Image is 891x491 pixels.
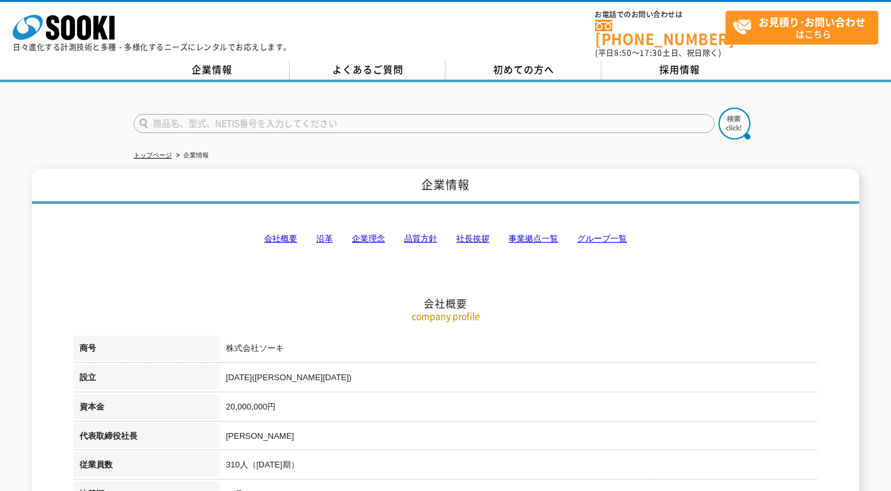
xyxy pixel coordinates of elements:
td: [DATE]([PERSON_NAME][DATE]) [220,365,818,394]
img: btn_search.png [719,108,750,139]
span: お電話でのお問い合わせは [595,11,726,18]
input: 商品名、型式、NETIS番号を入力してください [134,114,715,133]
a: グループ一覧 [577,234,627,243]
a: トップページ [134,152,172,159]
td: 310人（[DATE]期） [220,452,818,481]
h2: 会社概要 [73,169,818,310]
th: 資本金 [73,394,220,423]
td: 株式会社ソーキ [220,336,818,365]
p: 日々進化する計測技術と多種・多様化するニーズにレンタルでお応えします。 [13,43,291,51]
a: 社長挨拶 [456,234,489,243]
th: 従業員数 [73,452,220,481]
p: company profile [73,310,818,323]
th: 商号 [73,336,220,365]
td: 20,000,000円 [220,394,818,423]
td: [PERSON_NAME] [220,423,818,453]
strong: お見積り･お問い合わせ [759,14,866,29]
span: (平日 ～ 土日、祝日除く) [595,47,721,59]
a: よくあるご質問 [290,60,445,80]
th: 設立 [73,365,220,394]
a: 企業情報 [134,60,290,80]
span: 初めての方へ [493,62,554,76]
li: 企業情報 [174,149,209,162]
a: 採用情報 [601,60,757,80]
a: 事業拠点一覧 [509,234,558,243]
a: 初めての方へ [445,60,601,80]
a: 企業理念 [352,234,385,243]
a: 会社概要 [264,234,297,243]
a: [PHONE_NUMBER] [595,20,726,46]
a: 品質方針 [404,234,437,243]
span: 17:30 [640,47,663,59]
span: はこちら [733,11,878,43]
a: 沿革 [316,234,333,243]
h1: 企業情報 [32,169,859,204]
span: 8:50 [614,47,632,59]
th: 代表取締役社長 [73,423,220,453]
a: お見積り･お問い合わせはこちら [726,11,878,45]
